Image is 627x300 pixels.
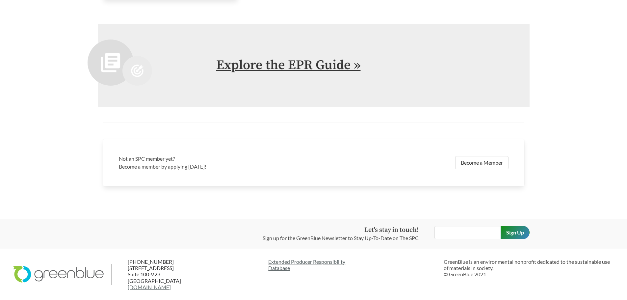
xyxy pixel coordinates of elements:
[364,226,419,234] strong: Let's stay in touch!
[263,234,419,242] p: Sign up for the GreenBlue Newsletter to Stay Up-To-Date on The SPC
[119,155,310,163] h3: Not an SPC member yet?
[216,57,361,73] a: Explore the EPR Guide »
[444,259,614,278] p: GreenBlue is an environmental nonprofit dedicated to the sustainable use of materials in society....
[501,226,530,239] input: Sign Up
[268,259,438,271] a: Extended Producer ResponsibilityDatabase
[128,259,207,290] p: [PHONE_NUMBER] [STREET_ADDRESS] Suite 100-V23 [GEOGRAPHIC_DATA]
[128,284,171,290] a: [DOMAIN_NAME]
[119,163,310,171] p: Become a member by applying [DATE]!
[455,156,509,169] a: Become a Member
